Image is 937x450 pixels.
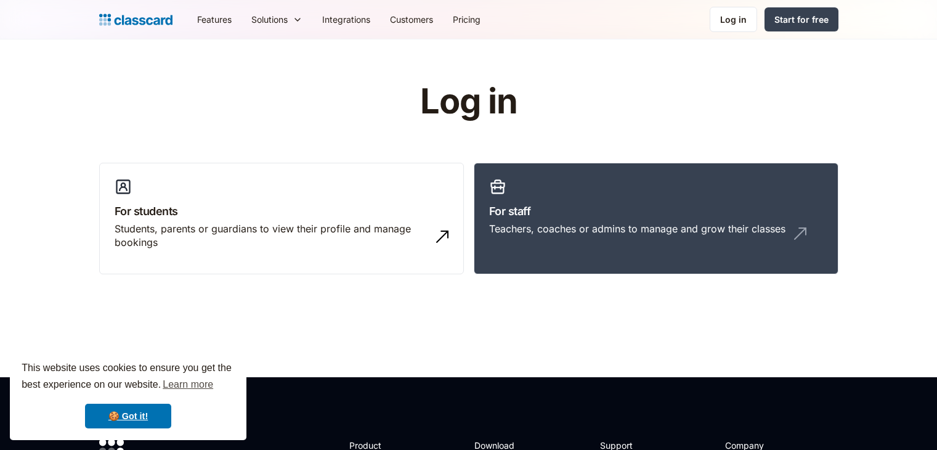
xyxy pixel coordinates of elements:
a: learn more about cookies [161,375,215,394]
a: For staffTeachers, coaches or admins to manage and grow their classes [474,163,838,275]
div: Start for free [774,13,829,26]
div: Solutions [251,13,288,26]
h1: Log in [273,83,664,121]
h3: For students [115,203,448,219]
a: Features [187,6,241,33]
a: dismiss cookie message [85,404,171,428]
div: cookieconsent [10,349,246,440]
div: Students, parents or guardians to view their profile and manage bookings [115,222,424,250]
a: Customers [380,6,443,33]
span: This website uses cookies to ensure you get the best experience on our website. [22,361,235,394]
a: Pricing [443,6,490,33]
a: For studentsStudents, parents or guardians to view their profile and manage bookings [99,163,464,275]
div: Solutions [241,6,312,33]
div: Teachers, coaches or admins to manage and grow their classes [489,222,785,235]
a: Start for free [765,7,838,31]
h3: For staff [489,203,823,219]
a: home [99,11,172,28]
a: Log in [710,7,757,32]
a: Integrations [312,6,380,33]
div: Log in [720,13,747,26]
